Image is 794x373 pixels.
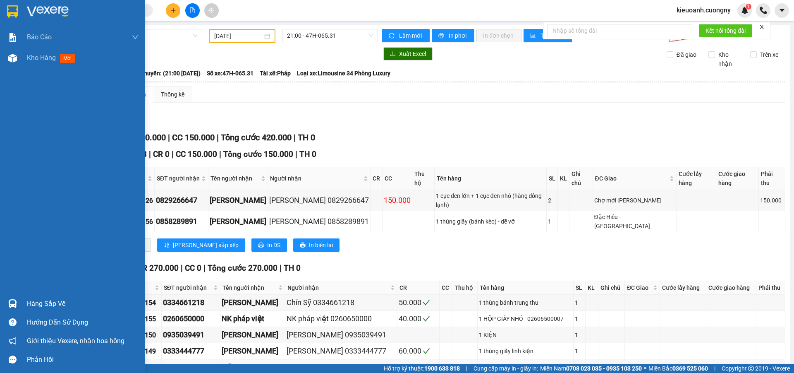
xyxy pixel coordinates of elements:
[440,281,453,295] th: CC
[189,7,195,13] span: file-add
[164,283,212,292] span: SĐT người nhận
[479,363,572,372] div: 3 kiện
[163,361,219,373] div: 0968941612
[699,24,752,37] button: Kết nối tổng đài
[168,132,170,142] span: |
[575,314,584,323] div: 1
[397,281,440,295] th: CR
[7,5,18,18] img: logo-vxr
[222,313,284,325] div: NK pháp việt
[384,364,460,373] span: Hỗ trợ kỹ thuật:
[548,196,556,205] div: 2
[162,327,220,343] td: 0935039491
[9,356,17,363] span: message
[569,167,593,190] th: Ghi chú
[269,195,369,206] div: [PERSON_NAME] 0829266647
[399,345,438,357] div: 60.000
[27,32,52,42] span: Báo cáo
[162,295,220,311] td: 0334661218
[478,281,573,295] th: Tên hàng
[383,167,412,190] th: CC
[476,29,521,42] button: In đơn chọn
[208,211,268,232] td: Bảo Ngọc
[295,149,297,159] span: |
[269,216,369,227] div: [PERSON_NAME] 0858289891
[427,363,434,371] span: check
[466,364,467,373] span: |
[164,242,170,249] span: sort-ascending
[673,50,700,59] span: Đã giao
[775,3,789,18] button: caret-down
[163,345,219,357] div: 0333444777
[176,149,217,159] span: CC 150.000
[140,69,201,78] span: Chuyến: (21:00 [DATE])
[287,361,396,373] div: Nữ 0968941612
[9,337,17,345] span: notification
[382,29,430,42] button: syncLàm mới
[399,297,438,308] div: 50.000
[287,297,396,308] div: Chín Sỹ 0334661218
[399,361,438,373] div: 120.000
[163,329,219,341] div: 0935039491
[287,29,373,42] span: 21:00 - 47H-065.31
[479,314,572,323] div: 1 HỘP GIẤY NHỎ - 02606500007
[208,7,214,13] span: aim
[389,33,396,39] span: sync
[759,24,765,30] span: close
[548,217,556,226] div: 1
[155,190,208,211] td: 0829266647
[300,242,306,249] span: printer
[309,241,333,250] span: In biên lai
[220,311,285,327] td: NK pháp việt
[747,4,750,10] span: 1
[222,361,284,373] div: Nữ
[208,190,268,211] td: Anh Cảnh
[778,7,786,14] span: caret-down
[287,283,389,292] span: Người nhận
[746,4,751,10] sup: 1
[156,216,207,227] div: 0858289891
[9,318,17,326] span: question-circle
[222,297,284,308] div: [PERSON_NAME]
[27,316,139,329] div: Hướng dẫn sử dụng
[595,174,668,183] span: ĐC Giao
[390,51,396,58] span: download
[222,329,284,341] div: [PERSON_NAME]
[438,33,445,39] span: printer
[153,149,170,159] span: CR 0
[27,336,124,346] span: Giới thiệu Vexere, nhận hoa hồng
[223,149,293,159] span: Tổng cước 150.000
[706,281,756,295] th: Cước giao hàng
[8,299,17,308] img: warehouse-icon
[760,196,783,205] div: 150.000
[299,149,316,159] span: TH 0
[298,132,315,142] span: TH 0
[287,345,396,357] div: [PERSON_NAME] 0333444777
[530,33,537,39] span: bar-chart
[648,364,708,373] span: Miền Bắc
[287,313,396,325] div: NK pháp việt 0260650000
[371,167,383,190] th: CR
[210,216,266,227] div: [PERSON_NAME]
[173,241,239,250] span: [PERSON_NAME] sắp xếp
[163,313,219,325] div: 0260650000
[280,263,282,273] span: |
[670,5,737,15] span: kieuoanh.cuongny
[479,347,572,356] div: 1 thùng giấy linh kiện
[181,263,183,273] span: |
[644,367,646,370] span: ⚪️
[207,69,254,78] span: Số xe: 47H-065.31
[162,311,220,327] td: 0260650000
[594,212,675,231] div: Đặc Hiếu - [GEOGRAPHIC_DATA]
[287,329,396,341] div: [PERSON_NAME] 0935039491
[149,149,151,159] span: |
[185,263,201,273] span: CC 0
[547,167,558,190] th: SL
[714,364,715,373] span: |
[759,167,785,190] th: Phải thu
[270,174,362,183] span: Người nhận
[566,365,642,372] strong: 0708 023 035 - 0935 103 250
[423,347,430,355] span: check
[214,31,263,41] input: 03/10/2025
[203,263,206,273] span: |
